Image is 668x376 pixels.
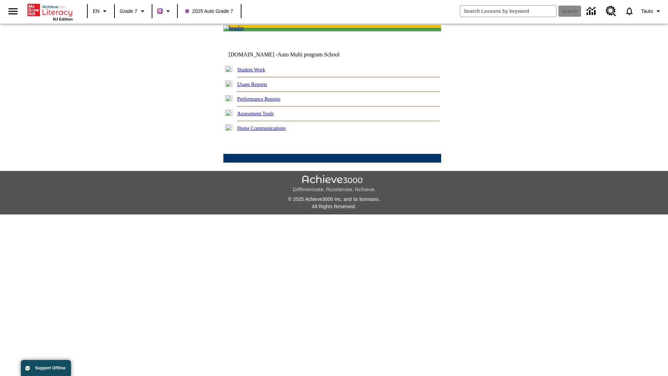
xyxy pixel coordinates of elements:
a: Home Communications [237,125,286,131]
img: plus.gif [225,110,232,116]
nobr: Auto Multi program School [278,52,340,57]
span: Tauto [641,8,653,15]
div: Home [27,2,73,21]
button: Open side menu [3,1,23,22]
td: [DOMAIN_NAME] - [229,52,357,58]
img: plus.gif [225,80,232,87]
button: Boost Class color is purple. Change class color [154,5,175,17]
span: EN [93,8,100,15]
span: B [158,7,162,15]
span: NJ Edition [53,17,73,21]
img: plus.gif [225,95,232,101]
a: Notifications [620,2,638,20]
a: Student Work [237,67,265,72]
span: Support Offline [35,366,65,370]
a: Assessment Tools [237,111,274,116]
button: Language: EN, Select a language [90,5,112,17]
a: Usage Reports [237,81,267,87]
a: Resource Center, Will open in new tab [602,2,620,21]
a: Data Center [582,2,602,21]
img: header [223,25,244,31]
button: Grade: Grade 7, Select a grade [117,5,150,17]
button: Profile/Settings [638,5,665,17]
img: Achieve3000 Differentiate Accelerate Achieve [293,175,375,193]
img: plus.gif [225,124,232,131]
span: Grade 7 [120,8,137,15]
input: search field [460,6,556,17]
button: Support Offline [21,360,71,376]
a: Performance Reports [237,96,280,102]
img: plus.gif [225,66,232,72]
span: 2025 Auto Grade 7 [185,8,233,15]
